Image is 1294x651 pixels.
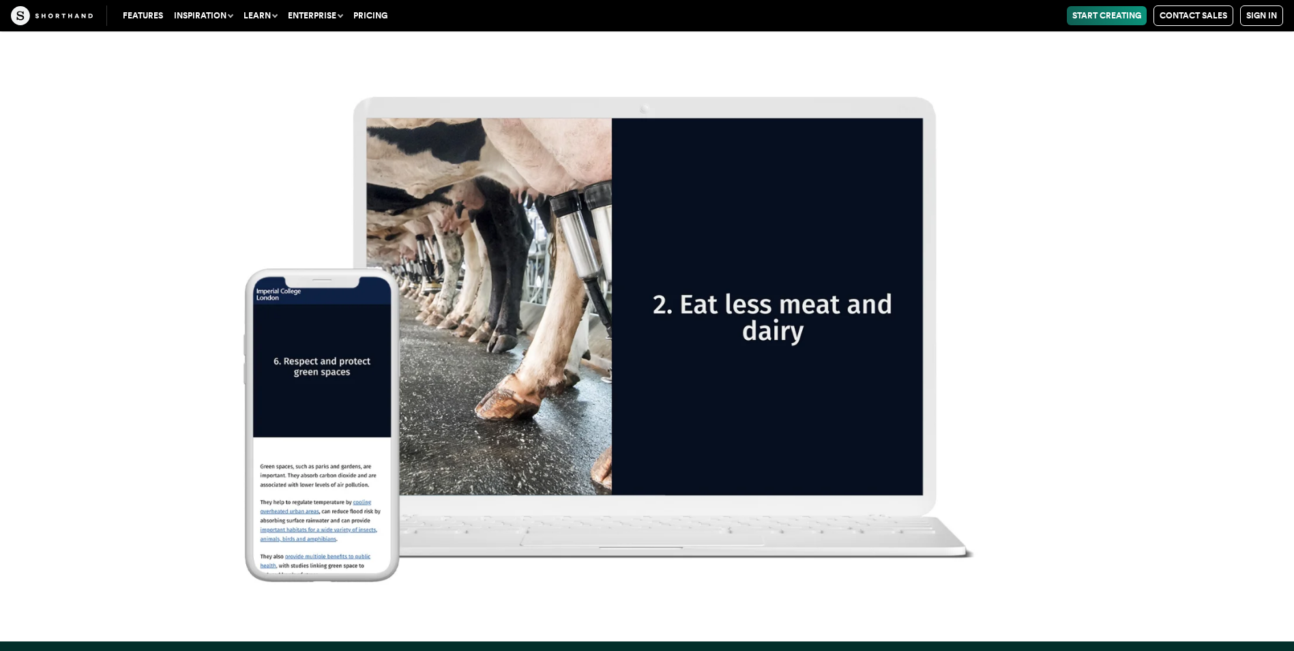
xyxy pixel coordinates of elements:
[117,6,168,25] a: Features
[1153,5,1233,26] a: Contact Sales
[1067,6,1147,25] a: Start Creating
[348,6,393,25] a: Pricing
[1240,5,1283,26] a: Sign in
[11,6,93,25] img: The Craft
[282,6,348,25] button: Enterprise
[168,6,238,25] button: Inspiration
[238,6,282,25] button: Learn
